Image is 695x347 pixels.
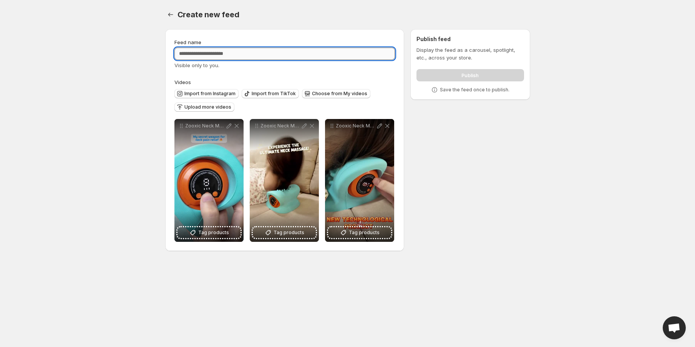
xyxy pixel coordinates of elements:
span: Tag products [349,229,380,236]
p: Zooxic Neck Massager zooxic 1 [260,123,300,129]
h2: Publish feed [416,35,524,43]
span: Choose from My videos [312,91,367,97]
p: Zooxic Neck Massager zooxic 2 [185,123,225,129]
span: Import from TikTok [252,91,296,97]
button: Import from TikTok [242,89,299,98]
p: Zooxic Neck Massager zooxic [336,123,376,129]
button: Tag products [177,227,241,238]
span: Visible only to you. [174,62,219,68]
span: Upload more videos [184,104,231,110]
p: Display the feed as a carousel, spotlight, etc., across your store. [416,46,524,61]
button: Choose from My videos [302,89,370,98]
div: Zooxic Neck Massager zooxic 1Tag products [250,119,319,242]
button: Import from Instagram [174,89,239,98]
span: Create new feed [177,10,239,19]
button: Tag products [253,227,316,238]
div: Zooxic Neck Massager zooxic 2Tag products [174,119,244,242]
button: Settings [165,9,176,20]
p: Save the feed once to publish. [440,87,509,93]
span: Import from Instagram [184,91,236,97]
span: Feed name [174,39,201,45]
button: Tag products [328,227,391,238]
span: Tag products [274,229,304,236]
span: Videos [174,79,191,85]
a: Open chat [663,316,686,339]
div: Zooxic Neck Massager zooxicTag products [325,119,394,242]
button: Upload more videos [174,102,234,112]
span: Tag products [198,229,229,236]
